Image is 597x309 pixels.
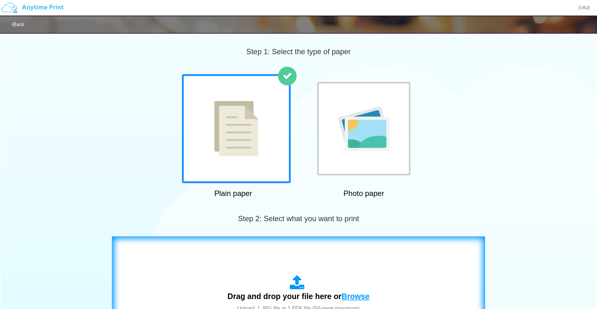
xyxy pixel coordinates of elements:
span: Step 2: Select what you want to print [238,214,359,223]
span: Drag and drop your file here or [227,292,369,301]
a: Back [11,22,24,27]
span: Browse [341,292,369,301]
h2: Photo paper [309,189,418,197]
h2: Plain paper [179,189,288,197]
img: plain-paper.png [214,101,258,156]
img: photo-paper.png [338,107,390,151]
span: Step 1: Select the type of paper [246,47,351,56]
